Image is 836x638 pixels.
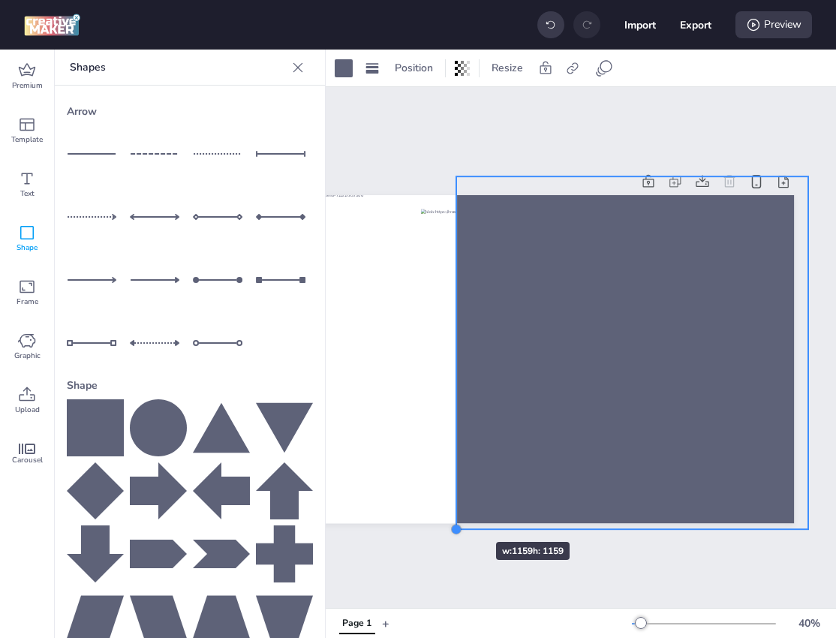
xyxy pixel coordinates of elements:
div: Tabs [332,610,382,636]
span: Graphic [14,350,41,362]
span: Carousel [12,454,43,466]
p: Shapes [70,50,286,86]
div: 40 % [791,615,827,631]
span: Upload [15,404,40,416]
button: + [382,610,389,636]
button: Export [680,9,711,41]
div: Arrow [67,98,313,125]
button: Import [624,9,656,41]
span: Template [11,134,43,146]
div: Page 1 [211,174,632,190]
div: Preview [735,11,812,38]
span: Shape [17,242,38,254]
div: Shape [67,372,313,399]
span: Position [392,60,436,76]
span: Frame [17,296,38,308]
div: w: 1159 h: 1159 [496,542,570,560]
div: Page 1 [342,617,371,630]
span: Text [20,188,35,200]
img: logo Creative Maker [24,14,80,36]
span: Resize [489,60,526,76]
span: Premium [12,80,43,92]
